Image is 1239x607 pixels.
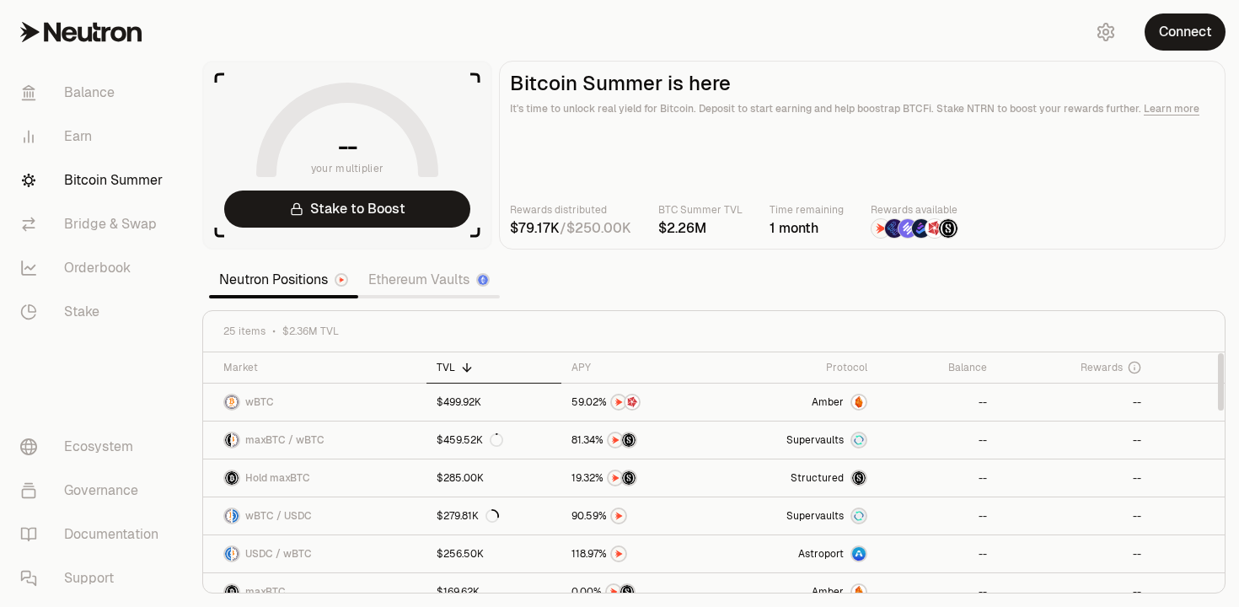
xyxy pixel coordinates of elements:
[7,290,182,334] a: Stake
[877,535,998,572] a: --
[786,433,844,447] span: Supervaults
[1081,361,1123,374] span: Rewards
[898,219,917,238] img: Solv Points
[770,201,844,218] p: Time remaining
[1145,13,1226,51] button: Connect
[245,547,312,561] span: USDC / wBTC
[620,585,634,599] img: Structured Points
[245,395,274,409] span: wBTC
[7,71,182,115] a: Balance
[658,201,743,218] p: BTC Summer TVL
[245,509,312,523] span: wBTC / USDC
[245,471,310,485] span: Hold maxBTC
[426,422,561,459] a: $459.52K
[233,509,239,523] img: USDC Logo
[510,100,1215,117] p: It's time to unlock real yield for Bitcoin. Deposit to start earning and help boostrap BTCFi. Sta...
[209,263,358,297] a: Neutron Positions
[997,384,1151,421] a: --
[426,497,561,534] a: $279.81K
[233,433,239,447] img: wBTC Logo
[426,459,561,497] a: $285.00K
[225,509,231,523] img: wBTC Logo
[7,246,182,290] a: Orderbook
[437,547,484,561] div: $256.50K
[925,219,944,238] img: Mars Fragments
[510,201,631,218] p: Rewards distributed
[770,218,844,239] div: 1 month
[510,218,631,239] div: /
[203,422,426,459] a: maxBTC LogowBTC LogomaxBTC / wBTC
[721,497,877,534] a: SupervaultsSupervaults
[358,263,500,297] a: Ethereum Vaults
[225,395,239,409] img: wBTC Logo
[437,433,503,447] div: $459.52K
[812,395,844,409] span: Amber
[203,459,426,497] a: maxBTC LogoHold maxBTC
[612,509,625,523] img: NTRN
[437,585,480,599] div: $169.62K
[225,433,231,447] img: maxBTC Logo
[721,384,877,421] a: AmberAmber
[311,160,384,177] span: your multiplier
[912,219,931,238] img: Bedrock Diamonds
[612,395,625,409] img: NTRN
[233,547,239,561] img: wBTC Logo
[721,459,877,497] a: StructuredmaxBTC
[7,469,182,513] a: Governance
[203,384,426,421] a: wBTC LogowBTC
[426,384,561,421] a: $499.92K
[872,219,890,238] img: NTRN
[203,535,426,572] a: USDC LogowBTC LogoUSDC / wBTC
[852,471,866,485] img: maxBTC
[877,497,998,534] a: --
[852,395,866,409] img: Amber
[336,275,346,285] img: Neutron Logo
[731,361,867,374] div: Protocol
[7,115,182,158] a: Earn
[871,201,958,218] p: Rewards available
[721,422,877,459] a: SupervaultsSupervaults
[245,433,324,447] span: maxBTC / wBTC
[997,535,1151,572] a: --
[223,361,416,374] div: Market
[7,513,182,556] a: Documentation
[622,433,636,447] img: Structured Points
[791,471,844,485] span: Structured
[1144,102,1199,115] a: Learn more
[625,395,639,409] img: Mars Fragments
[245,585,286,599] span: maxBTC
[609,471,622,485] img: NTRN
[997,422,1151,459] a: --
[852,509,866,523] img: Supervaults
[561,497,721,534] a: NTRN
[939,219,957,238] img: Structured Points
[426,535,561,572] a: $256.50K
[888,361,988,374] div: Balance
[224,191,470,228] a: Stake to Boost
[225,547,231,561] img: USDC Logo
[571,394,711,411] button: NTRNMars Fragments
[571,508,711,524] button: NTRN
[877,384,998,421] a: --
[997,497,1151,534] a: --
[571,545,711,562] button: NTRN
[7,158,182,202] a: Bitcoin Summer
[852,585,866,599] img: Amber
[478,275,488,285] img: Ethereum Logo
[561,422,721,459] a: NTRNStructured Points
[225,471,239,485] img: maxBTC Logo
[609,433,622,447] img: NTRN
[561,459,721,497] a: NTRNStructured Points
[510,72,1215,95] h2: Bitcoin Summer is here
[338,133,357,160] h1: --
[571,583,711,600] button: NTRNStructured Points
[571,470,711,486] button: NTRNStructured Points
[437,395,481,409] div: $499.92K
[612,547,625,561] img: NTRN
[7,202,182,246] a: Bridge & Swap
[223,325,265,338] span: 25 items
[812,585,844,599] span: Amber
[561,535,721,572] a: NTRN
[561,384,721,421] a: NTRNMars Fragments
[571,432,711,449] button: NTRNStructured Points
